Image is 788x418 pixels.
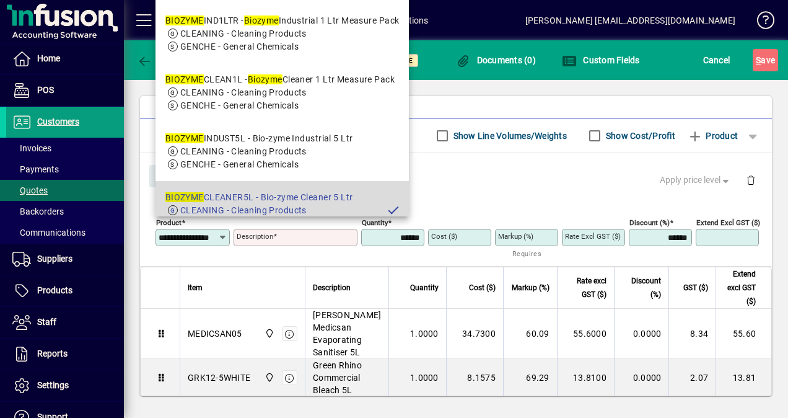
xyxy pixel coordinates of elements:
[410,327,439,340] span: 1.0000
[237,232,273,241] mat-label: Description
[503,309,557,359] td: 60.09
[313,309,381,358] span: [PERSON_NAME] Medicsan Evaporating Sanitiser 5L
[756,50,775,70] span: ave
[6,222,124,243] a: Communications
[622,274,661,301] span: Discount (%)
[362,218,388,227] mat-label: Quantity
[696,218,760,227] mat-label: Extend excl GST ($)
[716,359,771,397] td: 13.81
[512,246,548,273] mat-hint: Requires cost
[736,174,766,185] app-page-header-button: Delete
[149,165,191,187] button: Close
[146,170,195,181] app-page-header-button: Close
[6,370,124,401] a: Settings
[161,97,215,112] span: Central
[346,126,409,146] span: Product History
[503,359,557,397] td: 69.29
[12,143,51,153] span: Invoices
[756,55,761,65] span: S
[188,371,250,384] div: GRK12-5WHITE
[6,138,124,159] a: Invoices
[562,55,640,65] span: Custom Fields
[683,281,708,295] span: GST ($)
[204,9,243,32] button: Profile
[182,98,210,111] span: Central
[140,153,772,198] div: Product
[6,75,124,106] a: POS
[614,309,668,359] td: 0.0000
[565,371,606,384] div: 13.8100
[164,9,204,32] button: Add
[37,254,72,264] span: Suppliers
[156,218,182,227] mat-label: Product
[753,49,778,71] button: Save
[243,11,429,30] div: Hawkes Bay Packaging and Cleaning Solutions
[660,174,732,187] span: Apply price level
[387,56,413,64] span: Active
[6,159,124,180] a: Payments
[748,2,773,43] a: Knowledge Base
[6,307,124,338] a: Staff
[716,309,771,359] td: 55.60
[565,232,621,241] mat-label: Rate excl GST ($)
[629,218,670,227] mat-label: Discount (%)
[313,281,351,295] span: Description
[37,349,68,358] span: Reports
[736,165,766,195] button: Delete
[134,49,182,71] button: Back
[188,327,242,340] div: MEDICSAN05
[37,85,54,95] span: POS
[6,244,124,275] a: Suppliers
[6,339,124,370] a: Reports
[668,309,716,359] td: 8.34
[469,281,496,295] span: Cost ($)
[512,281,549,295] span: Markup (%)
[341,125,414,147] button: Product History
[338,51,367,71] div: #1378
[37,380,69,390] span: Settings
[559,49,643,71] button: Custom Fields
[12,228,85,238] span: Communications
[655,169,737,192] button: Apply price level
[446,359,503,397] td: 8.1575
[261,327,276,340] span: Central
[12,164,59,174] span: Payments
[724,267,756,308] span: Extend excl GST ($)
[668,359,716,397] td: 2.07
[410,371,439,384] span: 1.0000
[313,359,381,396] span: Green Rhino Commercial Bleach 5L
[201,50,313,70] div: Customer Quote
[37,285,72,295] span: Products
[37,117,79,127] span: Customers
[603,130,675,142] label: Show Cost/Profit
[700,49,733,71] button: Cancel
[6,180,124,201] a: Quotes
[6,201,124,222] a: Backorders
[451,130,567,142] label: Show Line Volumes/Weights
[124,49,192,71] app-page-header-button: Back
[261,371,276,385] span: Central
[12,185,48,195] span: Quotes
[703,50,730,70] span: Cancel
[6,43,124,74] a: Home
[452,49,539,71] button: Documents (0)
[6,275,124,306] a: Products
[525,11,735,30] div: [PERSON_NAME] [EMAIL_ADDRESS][DOMAIN_NAME]
[410,281,439,295] span: Quantity
[137,55,178,65] span: Back
[154,166,186,187] span: Close
[37,53,60,63] span: Home
[565,327,606,340] div: 55.6000
[37,317,56,327] span: Staff
[12,207,64,216] span: Backorders
[498,232,533,241] mat-label: Markup (%)
[614,359,668,397] td: 0.0000
[188,281,203,295] span: Item
[455,55,536,65] span: Documents (0)
[431,232,457,241] mat-label: Cost ($)
[446,309,503,359] td: 34.7300
[565,274,606,301] span: Rate excl GST ($)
